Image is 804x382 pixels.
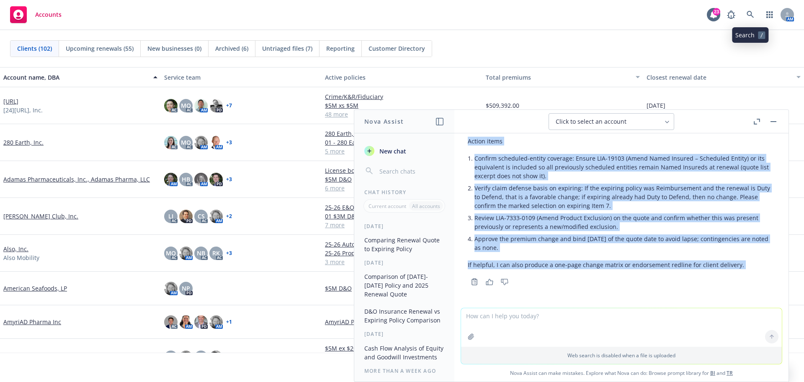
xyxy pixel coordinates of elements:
img: photo [179,351,193,364]
a: AmyriAD Pharma Inc - General Liability [325,317,479,326]
a: Accounts [7,3,65,26]
div: Chat History [354,189,454,196]
span: Upcoming renewals (55) [66,44,134,53]
div: Closest renewal date [647,73,791,82]
span: New chat [378,147,406,156]
li: Verify claim defense basis on expiring: If the expiring policy was Reimbursement and the renewal ... [474,182,775,212]
li: Approve the premium change and bind [DATE] of the quote date to avoid lapse; contingencies are no... [474,233,775,254]
input: Search chats [378,165,444,177]
a: 280 Earth, Inc. - Directors and Officers - Side A DIC [325,129,479,138]
a: [PERSON_NAME] Club, Inc. [3,212,78,221]
p: Current account [368,203,406,210]
div: [DATE] [354,330,454,338]
img: photo [209,173,223,186]
span: Nova Assist can make mistakes. Explore what Nova can do: Browse prompt library for and [458,364,785,382]
button: D&O Insurance Renewal vs Expiring Policy Comparison [361,304,448,327]
a: Adamas Pharmaceuticals, Inc., Adamas Pharma, LLC [3,175,150,184]
button: Comparison of [DATE]-[DATE] Policy and 2025 Renewal Quote [361,270,448,301]
span: Archived (6) [215,44,248,53]
span: Also Mobility [3,253,39,262]
a: 25-26 Auto Policy (6-Month) [325,240,479,249]
span: CS [198,212,205,221]
a: AmyriAD Pharma Inc [3,317,61,326]
a: 01 - 280 Earth 2025 $5M xs $5M D&O - Axis [325,138,479,147]
span: Reporting [326,44,355,53]
a: + 3 [226,177,232,182]
span: [24][URL], Inc. [3,106,43,114]
img: photo [194,136,208,149]
li: Review LIA-7333-0109 (Amend Product Exclusion) on the quote and confirm whether this was present ... [474,212,775,233]
button: Closest renewal date [643,67,804,87]
span: MQ [181,101,191,110]
img: photo [194,315,208,329]
a: + 3 [226,140,232,145]
a: Report a Bug [723,6,740,23]
img: photo [194,173,208,186]
svg: Copy to clipboard [471,278,478,286]
a: + 2 [226,214,232,219]
button: Active policies [322,67,482,87]
div: Account name, DBA [3,73,148,82]
a: + 3 [226,251,232,256]
img: photo [179,315,193,329]
span: [DATE] [647,101,665,110]
a: 3 more [325,257,479,266]
a: 48 more [325,110,479,119]
div: Service team [164,73,318,82]
div: Total premiums [486,73,631,82]
button: Cash Flow Analysis of Equity and Goodwill Investments [361,341,448,364]
button: Comparing Renewal Quote to Expiring Policy [361,233,448,256]
button: Thumbs down [498,276,511,288]
div: [DATE] [354,259,454,266]
img: photo [164,315,178,329]
button: Service team [161,67,322,87]
span: HB [182,175,190,184]
button: New chat [361,143,448,159]
img: photo [209,315,223,329]
img: photo [164,136,178,149]
img: photo [179,210,193,223]
div: More than a week ago [354,367,454,374]
a: + 7 [226,103,232,108]
span: Untriaged files (7) [262,44,312,53]
span: NB [197,249,205,257]
a: License bond | MS Board of Pharmacy [325,166,479,175]
img: photo [209,136,223,149]
span: $509,392.00 [486,101,519,110]
span: New businesses (0) [147,44,201,53]
a: [URL] [3,97,18,106]
div: Active policies [325,73,479,82]
span: MQ [181,138,191,147]
a: Also, Inc. [3,244,28,253]
a: BI [710,369,715,377]
a: $5M D&O [325,284,479,293]
button: Total premiums [482,67,643,87]
span: RK [212,249,220,257]
a: Crime/K&R/Fiduciary [325,92,479,101]
a: 01 $3M D&O / $2M EPL Excess [325,212,479,221]
p: All accounts [412,203,440,210]
p: Action items [468,137,775,146]
h1: Nova Assist [364,117,404,126]
p: Web search is disabled when a file is uploaded [466,352,777,359]
div: [DATE] [354,223,454,230]
div: 23 [713,8,720,16]
img: photo [179,247,193,260]
span: Accounts [35,11,62,18]
span: NP [182,284,190,293]
a: $5M xs $5M [325,101,479,110]
span: Clients (102) [17,44,52,53]
span: MQ [166,249,176,257]
button: Click to select an account [549,113,674,130]
a: 280 Earth, Inc. [3,138,44,147]
img: photo [164,173,178,186]
a: 25-26 Property Policy [325,249,479,257]
a: Search [742,6,759,23]
a: TR [727,369,733,377]
a: + 1 [226,320,232,325]
img: photo [209,99,223,112]
a: 6 more [325,184,479,192]
a: Switch app [761,6,778,23]
img: photo [194,99,208,112]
